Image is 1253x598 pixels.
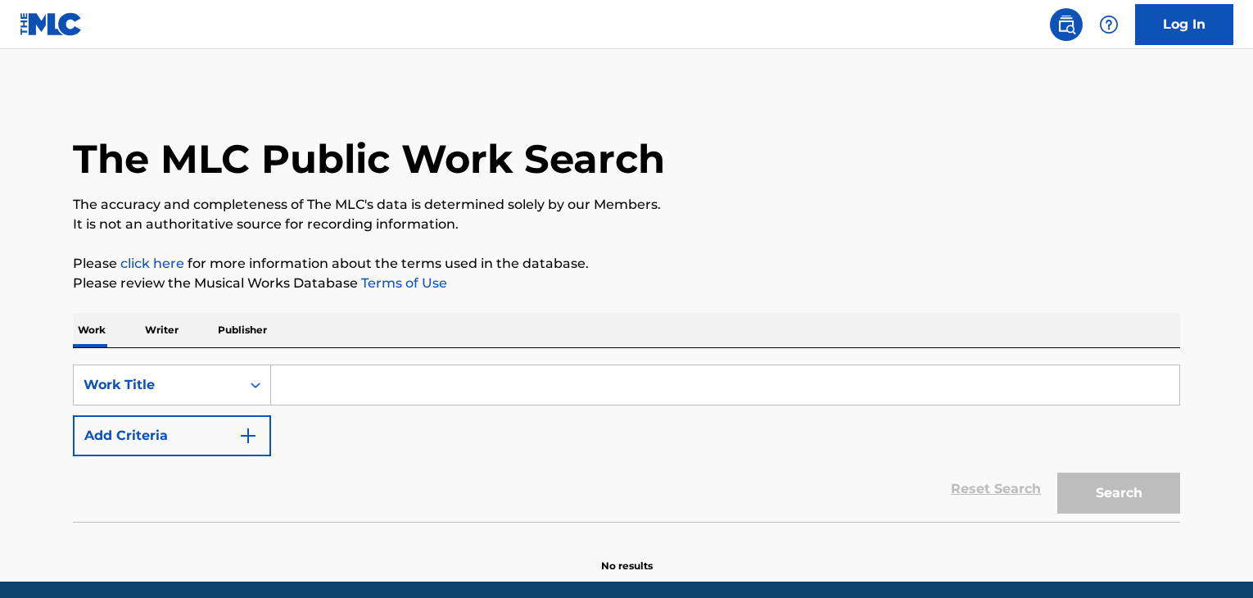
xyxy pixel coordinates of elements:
p: Writer [140,313,183,347]
p: Publisher [213,313,272,347]
img: help [1099,15,1119,34]
p: It is not an authoritative source for recording information. [73,215,1180,234]
p: The accuracy and completeness of The MLC's data is determined solely by our Members. [73,195,1180,215]
a: Terms of Use [358,275,447,291]
div: Work Title [84,375,231,395]
img: search [1056,15,1076,34]
iframe: Chat Widget [1171,519,1253,598]
p: Work [73,313,111,347]
p: Please for more information about the terms used in the database. [73,254,1180,274]
button: Add Criteria [73,415,271,456]
a: Log In [1135,4,1233,45]
h1: The MLC Public Work Search [73,134,665,183]
p: No results [601,539,653,573]
img: 9d2ae6d4665cec9f34b9.svg [238,426,258,446]
img: MLC Logo [20,12,83,36]
a: Public Search [1050,8,1083,41]
div: Help [1092,8,1125,41]
p: Please review the Musical Works Database [73,274,1180,293]
a: click here [120,256,184,271]
form: Search Form [73,365,1180,522]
